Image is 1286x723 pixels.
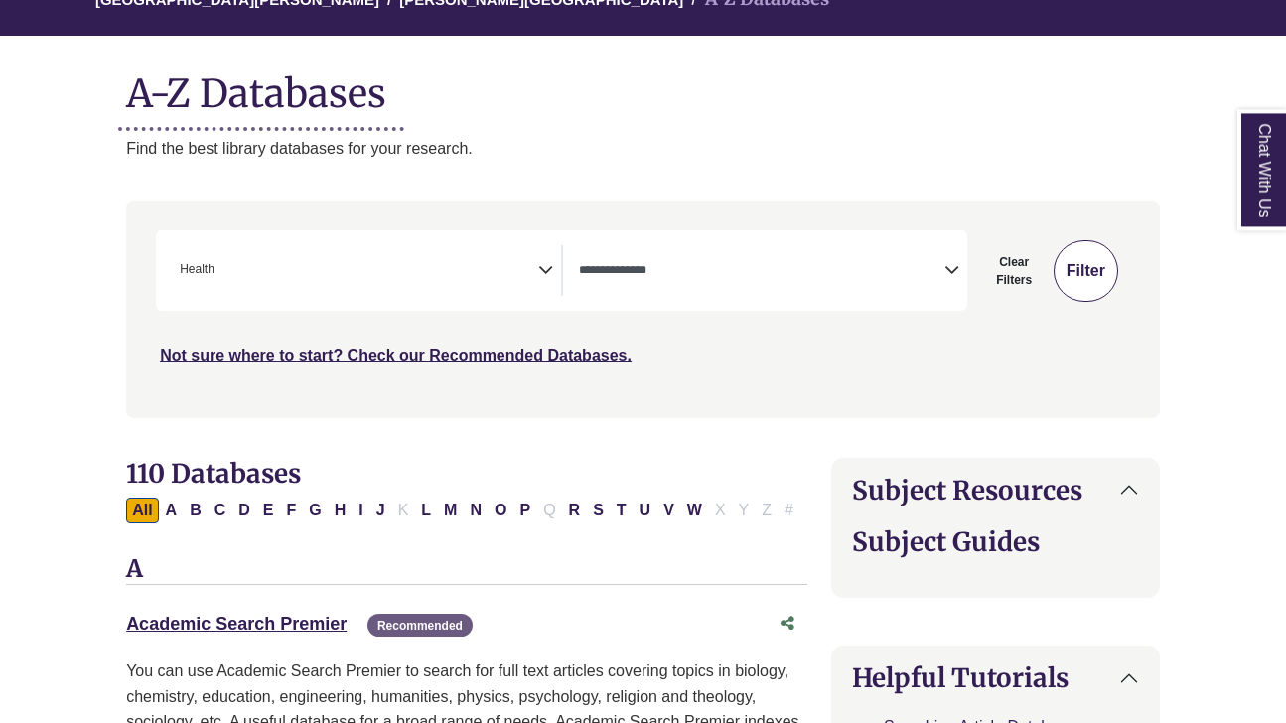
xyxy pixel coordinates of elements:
h3: A [126,556,807,586]
button: Filter Results E [257,499,280,524]
button: Filter Results B [184,499,208,524]
button: Share this database [768,606,807,644]
button: Filter Results V [657,499,680,524]
span: Health [180,261,214,280]
button: Filter Results M [438,499,463,524]
textarea: Search [218,265,227,281]
a: Not sure where to start? Check our Recommended Databases. [160,348,632,364]
button: Subject Resources [832,460,1159,522]
button: Filter Results R [563,499,587,524]
button: Filter Results I [353,499,368,524]
a: Academic Search Premier [126,615,347,635]
button: Filter Results S [587,499,610,524]
button: Filter Results O [489,499,512,524]
span: 110 Databases [126,458,301,491]
button: Filter Results F [281,499,303,524]
p: Find the best library databases for your research. [126,137,1160,163]
li: Health [172,261,214,280]
button: Filter Results L [415,499,437,524]
button: Clear Filters [979,241,1049,303]
button: Filter Results W [681,499,708,524]
button: Filter Results P [513,499,536,524]
button: Filter Results U [634,499,657,524]
h1: A-Z Databases [126,57,1160,117]
textarea: Search [579,265,945,281]
button: All [126,499,158,524]
button: Filter Results D [232,499,256,524]
button: Filter Results A [160,499,184,524]
h2: Subject Guides [852,527,1139,558]
span: Recommended [367,615,473,638]
button: Filter Results T [611,499,633,524]
button: Filter Results N [464,499,488,524]
button: Filter Results C [209,499,232,524]
button: Helpful Tutorials [832,648,1159,710]
div: Alpha-list to filter by first letter of database name [126,502,801,518]
nav: Search filters [126,202,1160,418]
button: Filter Results H [329,499,353,524]
button: Filter Results J [370,499,391,524]
button: Filter Results G [303,499,327,524]
button: Submit for Search Results [1054,241,1118,303]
